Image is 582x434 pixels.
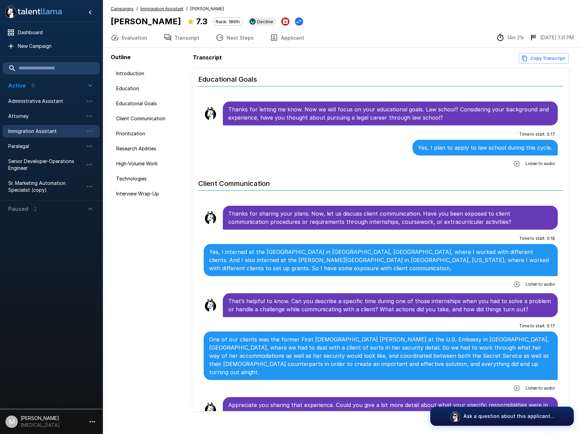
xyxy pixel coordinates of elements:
u: Campaigns [111,6,134,11]
div: The time between starting and completing the interview [496,33,524,42]
p: Thanks for sharing your plans. Now, let us discuss client communication. Have you been exposed to... [228,209,552,226]
div: Client Communication [111,112,190,125]
span: Time to start : [519,323,545,329]
div: View profile in UKG [248,17,276,26]
button: Copy transcript [519,53,569,64]
div: Technologies [111,173,190,185]
p: Appreciate you sharing that experience. Could you give a bit more detail about what your specific... [228,401,552,417]
span: High-Volume Work [116,160,185,167]
p: Yes, I plan to apply to law school during this cycle. [418,144,552,152]
b: Transcript [193,54,222,61]
button: Next Steps [207,28,262,47]
p: Ask a question about this applicant... [463,413,554,420]
button: Archive Applicant [281,17,289,26]
img: llama_clean.png [204,402,217,416]
span: Decline [254,19,276,24]
p: Thanks for letting me know. Now we will focus on your educational goals. Law school? Considering ... [228,105,552,122]
img: llama_clean.png [204,211,217,225]
b: 7.3 [196,16,207,26]
button: Change Stage [295,17,303,26]
div: The date and time when the interview was completed [529,33,574,42]
span: / [136,5,138,12]
img: logo_glasses@2x.png [450,411,461,422]
div: Interview Wrap-Up [111,188,190,200]
div: Prioritization [111,127,190,140]
img: llama_clean.png [204,107,217,120]
button: Transcript [155,28,207,47]
button: Ask a question about this applicant... [430,407,574,426]
span: Listen to audio [526,281,555,288]
span: Listen to audio [526,160,555,167]
span: Listen to audio [526,385,555,392]
span: / [186,5,188,12]
span: Research Abilities [116,145,185,152]
b: [PERSON_NAME] [111,16,181,26]
span: Rank: 186th [213,19,242,24]
u: Immigration Assistant [140,6,184,11]
button: Evaluation [103,28,155,47]
button: Applicant [262,28,312,47]
p: That’s helpful to know. Can you describe a specific time during one of those internships when you... [228,297,552,313]
p: Yes, I interned at the [GEOGRAPHIC_DATA] in [GEOGRAPHIC_DATA], [GEOGRAPHIC_DATA], where I worked ... [209,248,552,272]
b: Outline [111,54,131,60]
span: 0 : 17 [547,323,555,329]
img: llama_clean.png [204,298,217,312]
div: Educational Goals [111,97,190,110]
span: Time to start : [519,131,545,138]
p: [DATE] 1:31 PM [540,34,574,41]
span: Education [116,85,185,92]
span: Time to start : [519,235,545,242]
h6: Client Communication [198,173,563,191]
div: Research Abilities [111,143,190,155]
span: [PERSON_NAME] [190,5,224,12]
span: Technologies [116,175,185,182]
p: One of our clients was the former First [DEMOGRAPHIC_DATA] [PERSON_NAME] at the U.S. Embassy in [... [209,335,552,376]
div: Introduction [111,67,190,80]
span: Introduction [116,70,185,77]
p: 14m 21s [507,34,524,41]
h6: Educational Goals [198,68,563,86]
span: 0 : 17 [547,131,555,138]
span: Client Communication [116,115,185,122]
span: Educational Goals [116,100,185,107]
div: Education [111,82,190,95]
img: ukg_logo.jpeg [249,18,256,25]
span: Interview Wrap-Up [116,190,185,197]
span: 0 : 19 [547,235,555,242]
div: High-Volume Work [111,158,190,170]
span: Prioritization [116,130,185,137]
